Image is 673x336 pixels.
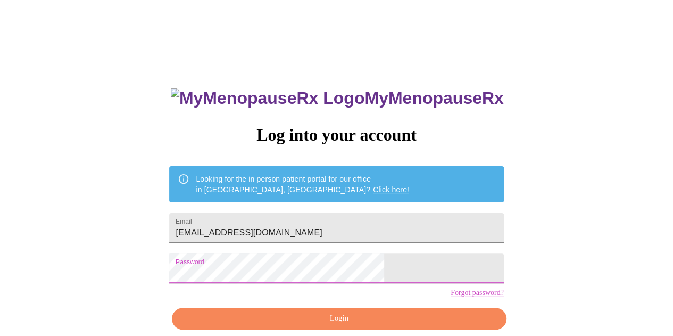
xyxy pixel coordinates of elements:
button: Login [172,308,506,330]
a: Click here! [373,185,409,194]
a: Forgot password? [451,289,504,297]
div: Looking for the in person patient portal for our office in [GEOGRAPHIC_DATA], [GEOGRAPHIC_DATA]? [196,169,409,199]
h3: Log into your account [169,125,503,145]
img: MyMenopauseRx Logo [171,88,364,108]
h3: MyMenopauseRx [171,88,504,108]
span: Login [184,312,494,325]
